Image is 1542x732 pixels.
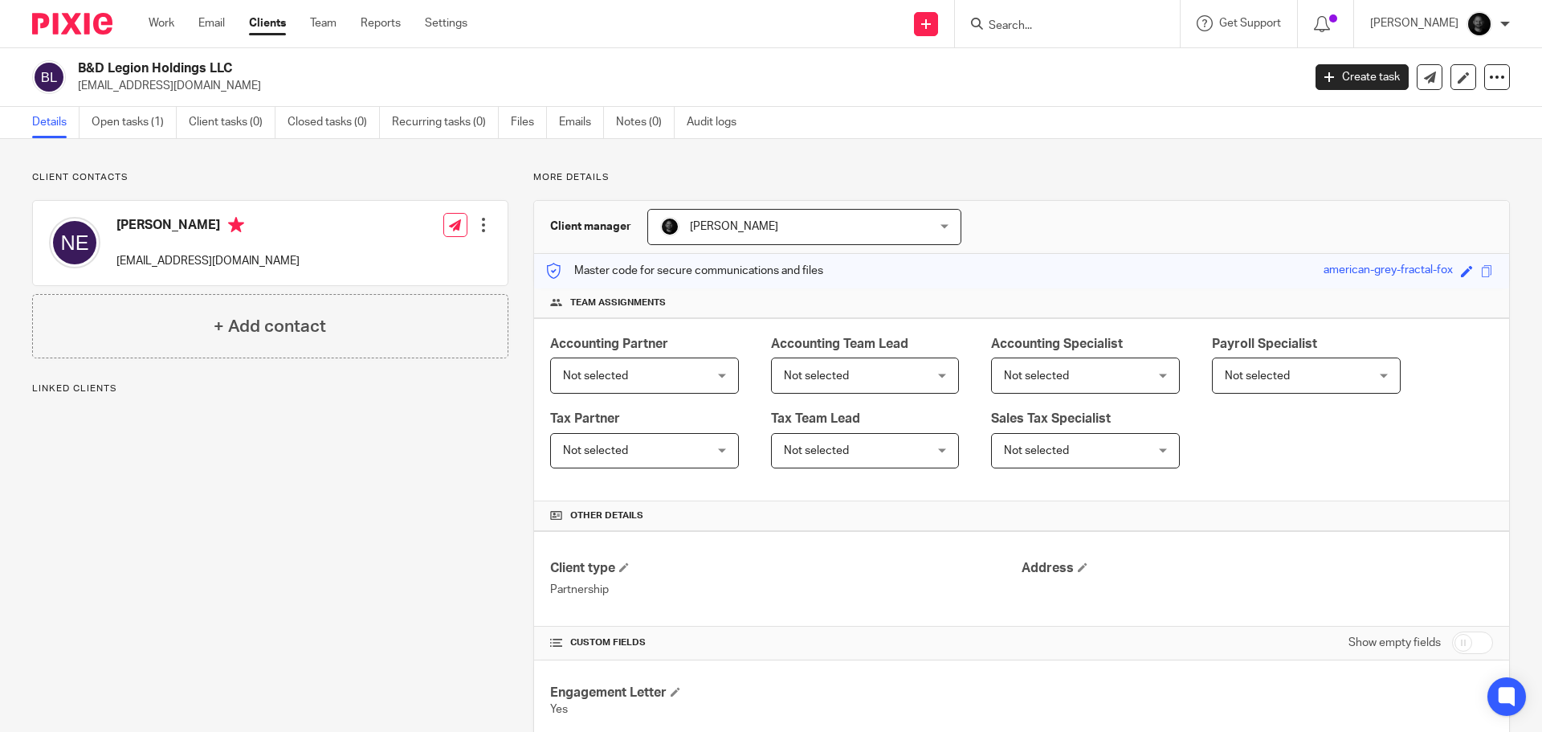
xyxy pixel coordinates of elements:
img: Chris.jpg [660,217,679,236]
h4: Client type [550,560,1022,577]
span: Accounting Team Lead [771,337,908,350]
a: Closed tasks (0) [288,107,380,138]
a: Notes (0) [616,107,675,138]
a: Team [310,15,337,31]
p: Client contacts [32,171,508,184]
span: Not selected [563,370,628,382]
img: svg%3E [32,60,66,94]
p: [EMAIL_ADDRESS][DOMAIN_NAME] [116,253,300,269]
span: [PERSON_NAME] [690,221,778,232]
span: Accounting Partner [550,337,668,350]
span: Get Support [1219,18,1281,29]
p: [EMAIL_ADDRESS][DOMAIN_NAME] [78,78,1291,94]
a: Recurring tasks (0) [392,107,499,138]
img: Pixie [32,13,112,35]
a: Client tasks (0) [189,107,275,138]
a: Clients [249,15,286,31]
a: Reports [361,15,401,31]
h3: Client manager [550,219,631,235]
a: Email [198,15,225,31]
a: Open tasks (1) [92,107,177,138]
h4: + Add contact [214,314,326,339]
span: Tax Team Lead [771,412,860,425]
p: [PERSON_NAME] [1370,15,1458,31]
span: Not selected [1004,370,1069,382]
h4: Engagement Letter [550,685,1022,701]
p: More details [533,171,1510,184]
img: svg%3E [49,217,100,268]
input: Search [987,19,1132,34]
a: Emails [559,107,604,138]
span: Sales Tax Specialist [991,412,1111,425]
span: Accounting Specialist [991,337,1123,350]
span: Not selected [1225,370,1290,382]
span: Other details [570,509,643,522]
h4: CUSTOM FIELDS [550,636,1022,649]
label: Show empty fields [1348,635,1441,651]
div: american-grey-fractal-fox [1324,262,1453,280]
a: Create task [1316,64,1409,90]
p: Linked clients [32,382,508,395]
p: Master code for secure communications and files [546,263,823,279]
span: Not selected [784,370,849,382]
span: Yes [550,704,568,715]
a: Details [32,107,80,138]
h4: [PERSON_NAME] [116,217,300,237]
h4: Address [1022,560,1493,577]
a: Settings [425,15,467,31]
i: Primary [228,217,244,233]
img: Chris.jpg [1467,11,1492,37]
span: Tax Partner [550,412,620,425]
span: Not selected [563,445,628,456]
span: Payroll Specialist [1212,337,1317,350]
a: Files [511,107,547,138]
h2: B&D Legion Holdings LLC [78,60,1049,77]
a: Work [149,15,174,31]
span: Not selected [1004,445,1069,456]
span: Not selected [784,445,849,456]
a: Audit logs [687,107,749,138]
span: Team assignments [570,296,666,309]
p: Partnership [550,582,1022,598]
